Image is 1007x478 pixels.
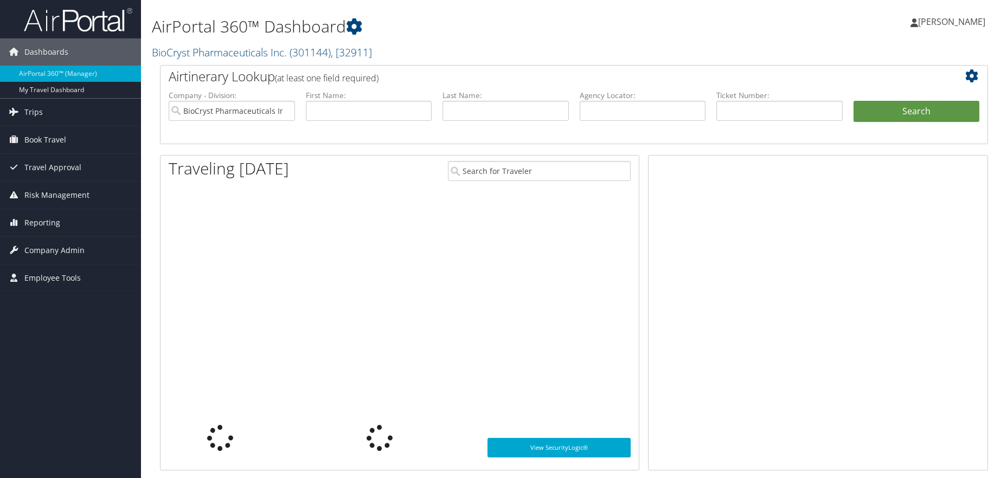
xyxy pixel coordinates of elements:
span: Trips [24,99,43,126]
label: Company - Division: [169,90,295,101]
a: View SecurityLogic® [488,438,631,457]
span: Dashboards [24,38,68,66]
label: Agency Locator: [580,90,706,101]
span: ( 301144 ) [290,45,331,60]
span: Employee Tools [24,264,81,292]
span: Book Travel [24,126,66,153]
span: Company Admin [24,237,85,264]
h2: Airtinerary Lookup [169,67,910,86]
a: [PERSON_NAME] [910,5,996,38]
span: Reporting [24,209,60,236]
span: [PERSON_NAME] [918,16,985,28]
input: Search for Traveler [448,161,631,181]
label: Ticket Number: [716,90,843,101]
span: Travel Approval [24,154,81,181]
button: Search [854,101,980,122]
span: Risk Management [24,182,89,209]
label: First Name: [306,90,432,101]
span: (at least one field required) [275,72,379,84]
h1: Traveling [DATE] [169,157,289,180]
a: BioCryst Pharmaceuticals Inc. [152,45,372,60]
label: Last Name: [442,90,569,101]
span: , [ 32911 ] [331,45,372,60]
h1: AirPortal 360™ Dashboard [152,15,715,38]
img: airportal-logo.png [24,7,132,33]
